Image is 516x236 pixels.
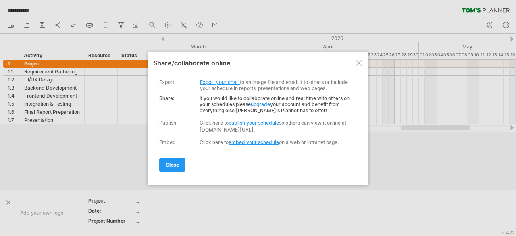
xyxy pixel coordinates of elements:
span: close [166,162,179,168]
div: Embed [159,139,176,145]
a: Export your chart [200,79,240,85]
a: embed your schedule [229,139,279,145]
div: Publish [159,120,176,126]
div: Click here to on a web or intranet page. [200,139,353,145]
a: upgrade [251,101,270,107]
div: to an image file and email it to others or include your schedule in reports, presentations and we... [159,73,353,91]
a: publish your schedule [229,120,279,126]
div: Click here to so others can view it online at [DOMAIN_NAME][URL]. [200,119,353,133]
div: If you would like to collaborate online and real time with others on your schedules please your a... [159,91,353,113]
a: close [159,158,185,172]
div: export: [159,79,175,85]
strong: Share: [159,95,174,101]
div: share/collaborate online [153,59,363,67]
